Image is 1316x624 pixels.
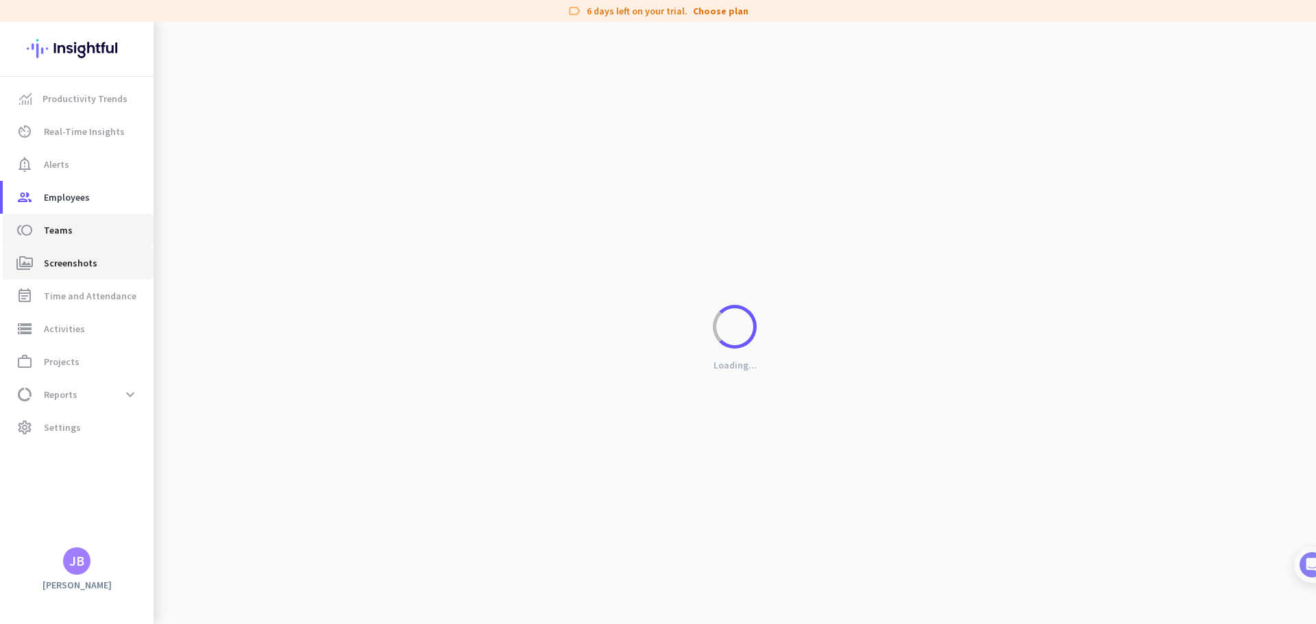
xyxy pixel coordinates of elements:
[16,255,33,271] i: perm_media
[44,222,73,238] span: Teams
[3,115,154,148] a: av_timerReal-Time Insights
[44,123,125,140] span: Real-Time Insights
[16,386,33,403] i: data_usage
[16,321,33,337] i: storage
[25,234,249,255] div: 1Add employees
[16,353,33,370] i: work_outline
[137,427,206,482] button: Help
[53,329,149,357] a: Show me how
[53,385,158,399] button: Mark as completed
[44,156,69,173] span: Alerts
[27,22,127,75] img: Insightful logo
[118,382,143,407] button: expand_more
[44,255,97,271] span: Screenshots
[16,189,33,205] i: group
[44,321,85,337] span: Activities
[19,92,32,105] img: menu-item
[3,378,154,411] a: data_usageReportsexpand_more
[117,6,160,29] h1: Tasks
[3,411,154,444] a: settingsSettings
[714,359,757,371] p: Loading...
[19,102,255,135] div: You're just a few steps away from completing the essential app setup
[16,123,33,140] i: av_timer
[20,462,48,471] span: Home
[206,427,274,482] button: Tasks
[568,4,581,18] i: label
[49,143,71,165] img: Profile image for Tamara
[19,53,255,102] div: 🎊 Welcome to Insightful! 🎊
[44,189,90,205] span: Employees
[53,238,232,252] div: Add employees
[53,261,239,319] div: It's time to add your employees! This is crucial since Insightful will start collecting their act...
[16,419,33,436] i: settings
[175,180,260,195] p: About 10 minutes
[3,148,154,181] a: notification_importantAlerts
[16,288,33,304] i: event_note
[3,82,154,115] a: menu-itemProductivity Trends
[3,345,154,378] a: work_outlineProjects
[42,90,127,107] span: Productivity Trends
[693,4,748,18] a: Choose plan
[76,147,226,161] div: [PERSON_NAME] from Insightful
[44,386,77,403] span: Reports
[44,419,81,436] span: Settings
[44,353,80,370] span: Projects
[69,427,137,482] button: Messages
[160,462,182,471] span: Help
[3,247,154,279] a: perm_mediaScreenshots
[14,180,49,195] p: 4 steps
[16,156,33,173] i: notification_important
[3,279,154,312] a: event_noteTime and Attendance
[241,5,265,30] div: Close
[53,319,239,357] div: Show me how
[16,222,33,238] i: toll
[3,181,154,214] a: groupEmployees
[44,288,136,304] span: Time and Attendance
[3,214,154,247] a: tollTeams
[225,462,254,471] span: Tasks
[3,312,154,345] a: storageActivities
[69,554,84,568] div: JB
[80,462,127,471] span: Messages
